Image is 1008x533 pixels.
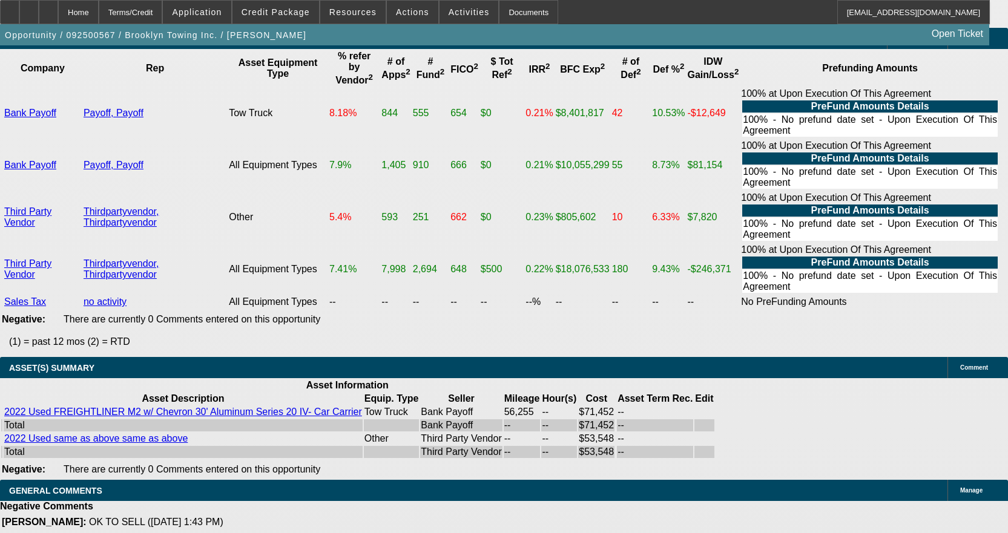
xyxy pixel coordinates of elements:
[4,296,46,307] a: Sales Tax
[329,7,377,17] span: Resources
[611,244,651,295] td: 180
[617,393,693,405] th: Asset Term Recommendation
[448,393,475,404] b: Seller
[228,192,328,243] td: Other
[687,192,740,243] td: $7,820
[618,393,693,404] b: Asset Term Rec.
[525,88,553,139] td: 0.21%
[651,244,685,295] td: 9.43%
[636,67,641,76] sup: 2
[617,406,693,418] td: --
[578,446,614,458] td: $53,548
[450,296,479,308] td: --
[480,296,524,308] td: --
[811,257,929,267] b: PreFund Amounts Details
[541,433,577,445] td: --
[741,296,999,307] div: No PreFunding Amounts
[734,67,739,76] sup: 2
[329,140,380,191] td: 7.9%
[504,433,541,445] td: --
[651,88,685,139] td: 10.53%
[651,192,685,243] td: 6.33%
[4,108,56,118] a: Bank Payoff
[163,1,231,24] button: Application
[21,63,65,73] b: Company
[4,446,362,457] div: Total
[507,67,512,76] sup: 2
[412,88,449,139] td: 555
[611,296,651,308] td: --
[2,517,87,527] b: [PERSON_NAME]:
[541,446,577,458] td: --
[560,64,605,74] b: BFC Exp
[651,296,685,308] td: --
[9,486,102,495] span: GENERAL COMMENTS
[440,1,499,24] button: Activities
[480,88,524,139] td: $0
[420,406,502,418] td: Bank Payoff
[555,140,610,191] td: $10,055,299
[449,7,490,17] span: Activities
[406,67,410,76] sup: 2
[381,296,410,308] td: --
[381,56,410,80] b: # of Apps
[9,363,94,373] span: ASSET(S) SUMMARY
[320,1,386,24] button: Resources
[450,192,479,243] td: 662
[555,244,610,295] td: $18,076,533
[687,88,740,139] td: -$12,649
[542,393,576,404] b: Hour(s)
[742,270,998,293] td: 100% - No prefund date set - Upon Execution Of This Agreement
[578,433,614,445] td: $53,548
[146,63,164,73] b: Rep
[364,393,419,405] th: Equip. Type
[653,64,684,74] b: Def %
[381,192,410,243] td: 593
[228,140,328,191] td: All Equipment Types
[555,88,610,139] td: $8,401,817
[84,108,143,118] a: Payoff, Payoff
[811,153,929,163] b: PreFund Amounts Details
[611,88,651,139] td: 42
[742,166,998,189] td: 100% - No prefund date set - Upon Execution Of This Agreement
[84,160,143,170] a: Payoff, Payoff
[545,62,550,71] sup: 2
[741,140,999,190] div: 100% at Upon Execution Of This Agreement
[329,192,380,243] td: 5.4%
[525,192,553,243] td: 0.23%
[396,7,429,17] span: Actions
[2,464,45,474] b: Negative:
[64,464,320,474] span: There are currently 0 Comments entered on this opportunity
[329,244,380,295] td: 7.41%
[64,314,320,324] span: There are currently 0 Comments entered on this opportunity
[420,433,502,445] td: Third Party Vendor
[927,24,988,44] a: Open Ticket
[228,88,328,139] td: Tow Truck
[611,192,651,243] td: 10
[450,244,479,295] td: 648
[742,114,998,137] td: 100% - No prefund date set - Upon Execution Of This Agreement
[4,407,362,417] a: 2022 Used FREIGHTLINER M2 w/ Chevron 30' Aluminum Series 20 IV- Car Carrier
[960,364,988,371] span: Comment
[440,67,444,76] sup: 2
[694,393,714,405] th: Edit
[420,446,502,458] td: Third Party Vendor
[142,393,224,404] b: Asset Description
[364,406,419,418] td: Tow Truck
[621,56,641,80] b: # of Def
[687,244,740,295] td: -$246,371
[412,296,449,308] td: --
[84,206,159,227] a: Thirdpartyvendor, Thirdpartyvendor
[541,406,577,418] td: --
[651,140,685,191] td: 8.73%
[242,7,310,17] span: Credit Package
[529,64,550,74] b: IRR
[541,419,577,431] td: --
[417,56,445,80] b: # Fund
[450,64,478,74] b: FICO
[578,419,614,431] td: $71,452
[4,433,188,443] a: 2022 Used same as above same as above
[525,140,553,191] td: 0.21%
[412,192,449,243] td: 251
[4,160,56,170] a: Bank Payoff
